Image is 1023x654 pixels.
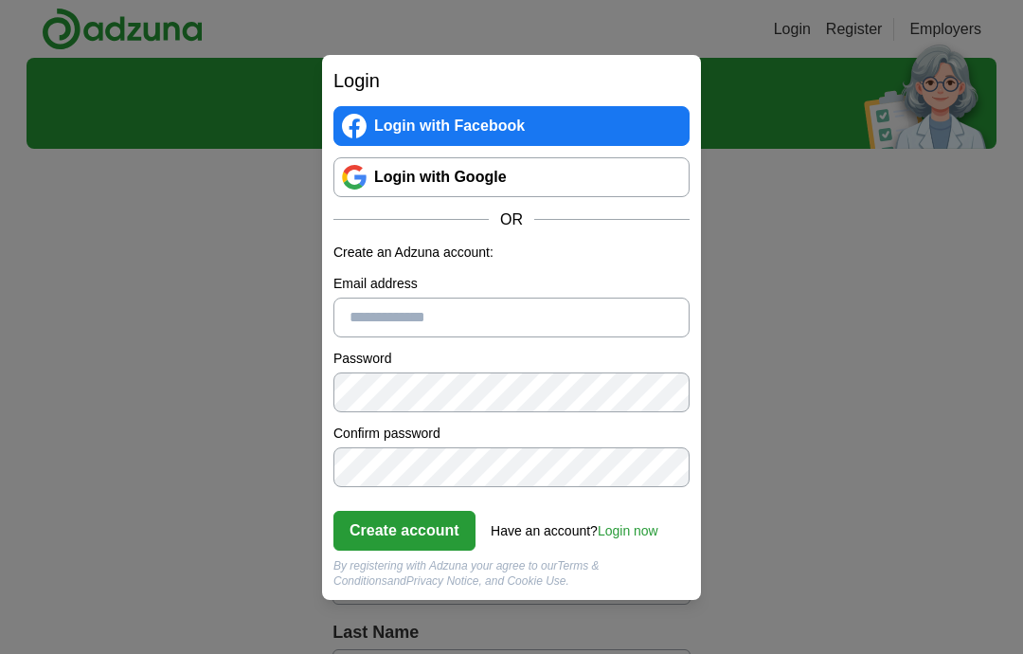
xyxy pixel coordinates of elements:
[406,574,479,588] a: Privacy Notice
[333,511,476,551] button: Create account
[491,510,658,541] div: Have an account?
[333,349,690,369] label: Password
[333,66,690,95] h2: Login
[333,157,690,197] a: Login with Google
[598,523,658,538] a: Login now
[333,559,600,588] a: Terms & Conditions
[333,424,690,444] label: Confirm password
[333,558,690,589] div: By registering with Adzuna your agree to our and , and Cookie Use.
[489,209,534,231] span: OR
[333,106,690,146] a: Login with Facebook
[333,243,690,263] p: Create an Adzuna account:
[333,274,690,294] label: Email address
